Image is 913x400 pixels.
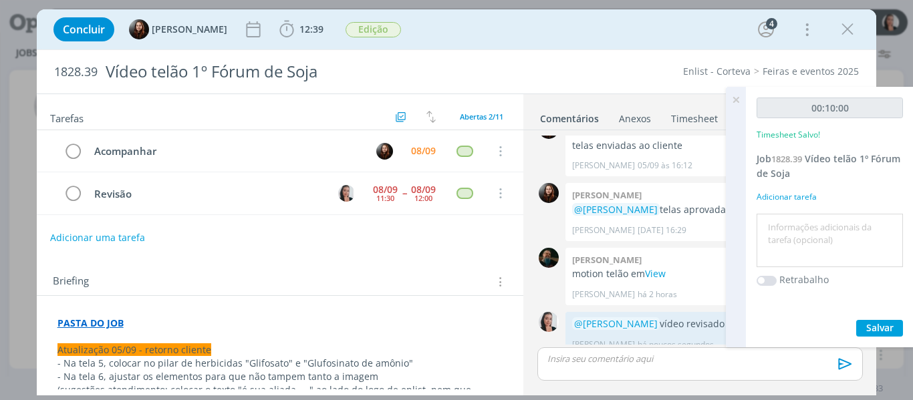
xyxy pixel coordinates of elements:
button: Edição [345,21,402,38]
button: Salvar [856,320,903,337]
div: dialog [37,9,877,395]
span: [PERSON_NAME] [152,25,227,34]
a: View [645,267,666,280]
div: 4 [766,18,777,29]
button: 4 [755,19,777,40]
span: 1828.39 [54,65,98,79]
a: Comentários [539,106,600,126]
p: [PERSON_NAME] [572,160,635,172]
span: Briefing [53,273,89,290]
span: há 2 horas [638,288,677,301]
span: Atualização 05/09 - retorno cliente [57,343,211,356]
span: Salvar [866,321,894,334]
div: Anexos [619,112,651,126]
button: Concluir [53,17,114,41]
div: 08/09 [411,185,436,194]
span: -- [402,188,406,198]
p: [PERSON_NAME] [572,288,635,301]
div: 08/09 [373,185,398,194]
img: E [539,183,559,203]
p: vídeo revisado na pasta . [572,317,854,331]
a: Enlist - Corteva [683,65,751,77]
div: Vídeo telão 1º Fórum de Soja [100,55,518,88]
div: 08/09 [411,146,436,156]
div: Revisão [89,186,326,202]
img: E [129,19,149,39]
p: [PERSON_NAME] [572,224,635,236]
p: [PERSON_NAME] [572,339,635,351]
button: E[PERSON_NAME] [129,19,227,39]
button: C [336,183,356,203]
span: @[PERSON_NAME] [574,317,658,330]
p: telas aprovadas, podemos animar! [572,203,854,216]
b: [PERSON_NAME] [572,254,642,266]
span: [DATE] 16:29 [638,224,686,236]
button: 12:39 [276,19,327,40]
p: telas enviadas ao cliente [572,139,854,152]
span: - Na tela 5, colocar no pilar de herbicidas "Glifosato" e "Glufosinato de amônio" [57,357,413,369]
a: Job1828.39Vídeo telão 1º Fórum de Soja [757,152,900,180]
div: 12:00 [414,194,432,202]
a: Timesheet [670,106,719,126]
img: M [539,248,559,268]
button: Adicionar uma tarefa [49,226,146,250]
span: Edição [346,22,401,37]
div: 11:30 [376,194,394,202]
img: E [376,143,393,160]
p: motion telão em [572,267,854,280]
span: 1828.39 [771,153,802,165]
div: Acompanhar [89,143,364,160]
div: Adicionar tarefa [757,191,903,203]
p: Timesheet Salvo! [757,129,820,141]
button: E [374,141,394,161]
span: há poucos segundos [638,339,714,351]
span: 12:39 [299,23,323,35]
span: Concluir [63,24,105,35]
a: Feiras e eventos 2025 [763,65,859,77]
label: Retrabalho [779,272,829,286]
span: Abertas 2/11 [460,112,503,122]
img: C [539,312,559,332]
a: PASTA DO JOB [57,317,124,329]
img: arrow-down-up.svg [426,111,436,123]
span: Vídeo telão 1º Fórum de Soja [757,152,900,180]
b: [PERSON_NAME] [572,189,642,201]
span: 05/09 às 16:12 [638,160,692,172]
span: Tarefas [50,109,84,125]
img: C [338,185,355,202]
span: @[PERSON_NAME] [574,203,658,216]
span: - Na tela 6, ajustar os elementos para que não tampem tanto a imagem [57,370,378,383]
